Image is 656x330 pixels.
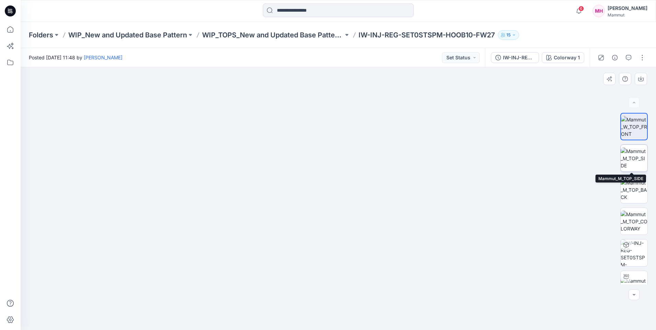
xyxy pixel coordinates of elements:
[621,277,647,292] img: Mammut_M_TOP_TT
[542,52,584,63] button: Colorway 1
[554,54,580,61] div: Colorway 1
[621,239,647,266] img: IW-INJ-REG-SET0STSPM-HOOB10-2025-08_WIP Colorway 1
[29,54,122,61] span: Posted [DATE] 11:48 by
[68,30,187,40] a: WIP_New and Updated Base Pattern
[609,52,620,63] button: Details
[491,52,539,63] button: IW-INJ-REG-SET0STSPM-HOOB10-2025-08_WIP
[593,5,605,17] div: MH
[506,31,511,39] p: 15
[197,47,480,330] img: eyJhbGciOiJIUzI1NiIsImtpZCI6IjAiLCJzbHQiOiJzZXMiLCJ0eXAiOiJKV1QifQ.eyJkYXRhIjp7InR5cGUiOiJzdG9yYW...
[359,30,495,40] p: IW-INJ-REG-SET0STSPM-HOOB10-FW27
[621,211,647,232] img: Mammut_M_TOP_COLORWAY
[578,6,584,11] span: 6
[608,12,647,17] div: Mammut
[503,54,535,61] div: IW-INJ-REG-SET0STSPM-HOOB10-2025-08_WIP
[608,4,647,12] div: [PERSON_NAME]
[29,30,53,40] a: Folders
[498,30,519,40] button: 15
[621,116,647,138] img: Mammut_W_TOP_FRONT
[621,148,647,169] img: Mammut_M_TOP_SIDE
[621,179,647,201] img: Mammut_M_TOP_BACK
[84,55,122,60] a: [PERSON_NAME]
[202,30,343,40] a: WIP_TOPS_New and Updated Base Patterns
